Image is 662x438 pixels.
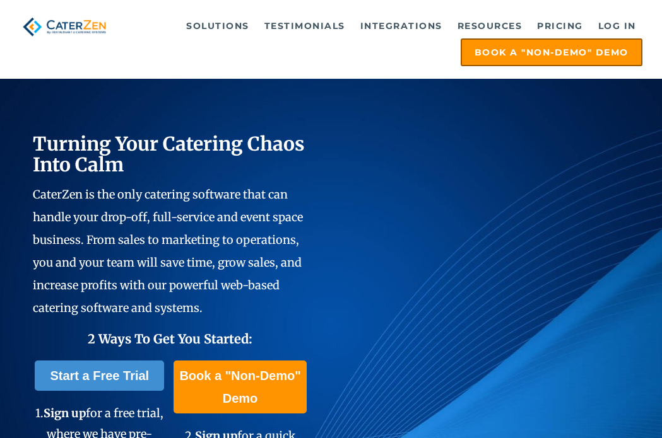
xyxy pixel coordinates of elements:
[20,13,109,40] img: caterzen
[354,13,449,38] a: Integrations
[592,13,642,38] a: Log in
[258,13,352,38] a: Testimonials
[33,187,303,315] span: CaterZen is the only catering software that can handle your drop-off, full-service and event spac...
[44,406,86,420] span: Sign up
[35,360,164,391] a: Start a Free Trial
[174,360,307,413] a: Book a "Non-Demo" Demo
[531,13,589,38] a: Pricing
[461,38,642,66] a: Book a "Non-Demo" Demo
[126,13,642,66] div: Navigation Menu
[451,13,529,38] a: Resources
[88,331,252,347] span: 2 Ways To Get You Started:
[180,13,256,38] a: Solutions
[33,132,305,176] span: Turning Your Catering Chaos Into Calm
